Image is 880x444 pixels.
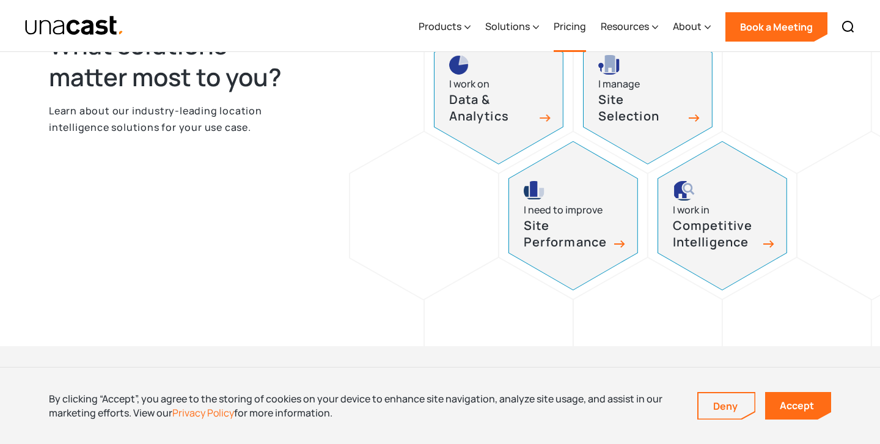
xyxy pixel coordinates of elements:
p: Learn about our industry-leading location intelligence solutions for your use case. [49,103,307,135]
div: About [673,19,702,34]
div: Resources [601,2,658,52]
a: Privacy Policy [172,406,234,420]
a: Accept [765,392,831,420]
img: Unacast text logo [24,15,124,37]
img: site performance icon [524,181,544,201]
a: home [24,15,124,37]
a: Deny [698,393,755,419]
h3: Site Performance [524,218,609,250]
div: Resources [601,19,649,34]
a: Pricing [554,2,586,52]
a: site selection icon I manageSite Selection [583,15,713,165]
div: I work on [449,76,490,92]
h3: Site Selection [598,92,684,124]
h3: Data & Analytics [449,92,535,124]
h2: What solutions matter most to you? [49,29,307,93]
a: pie chart iconI work onData & Analytics [434,15,563,165]
div: Products [419,19,461,34]
h3: Competitive Intelligence [673,218,758,250]
div: I need to improve [524,202,603,218]
a: Book a Meeting [725,12,827,42]
div: Solutions [485,2,539,52]
div: Products [419,2,471,52]
img: Search icon [841,20,856,34]
img: site selection icon [598,55,621,75]
a: competitive intelligence iconI work inCompetitive Intelligence [658,141,787,290]
div: I work in [673,202,710,218]
img: pie chart icon [449,55,469,75]
div: By clicking “Accept”, you agree to the storing of cookies on your device to enhance site navigati... [49,392,679,420]
div: I manage [598,76,640,92]
img: competitive intelligence icon [673,181,695,201]
div: Solutions [485,19,530,34]
a: site performance iconI need to improveSite Performance [508,141,638,290]
div: About [673,2,711,52]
